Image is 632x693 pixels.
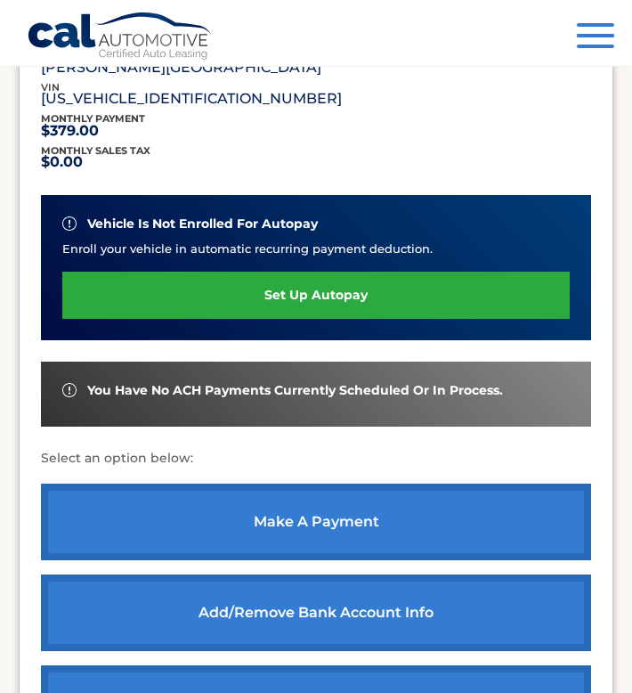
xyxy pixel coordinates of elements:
img: alert-white.svg [62,383,77,397]
p: [US_VEHICLE_IDENTIFICATION_NUMBER] [41,94,342,103]
p: $0.00 [41,158,150,167]
button: Menu [577,23,614,53]
span: Monthly sales Tax [41,144,150,157]
a: make a payment [41,484,591,560]
span: You have no ACH payments currently scheduled or in process. [87,383,503,398]
span: vin [41,81,60,94]
a: set up autopay [62,272,570,319]
a: Add/Remove bank account info [41,575,591,651]
p: Select an option below: [41,448,591,469]
a: Cal Automotive [27,12,214,63]
p: [PERSON_NAME][GEOGRAPHIC_DATA] [41,63,321,72]
p: Enroll your vehicle in automatic recurring payment deduction. [62,240,570,257]
span: vehicle is not enrolled for autopay [87,216,318,232]
span: Monthly Payment [41,112,145,125]
p: $379.00 [41,126,145,135]
img: alert-white.svg [62,216,77,231]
